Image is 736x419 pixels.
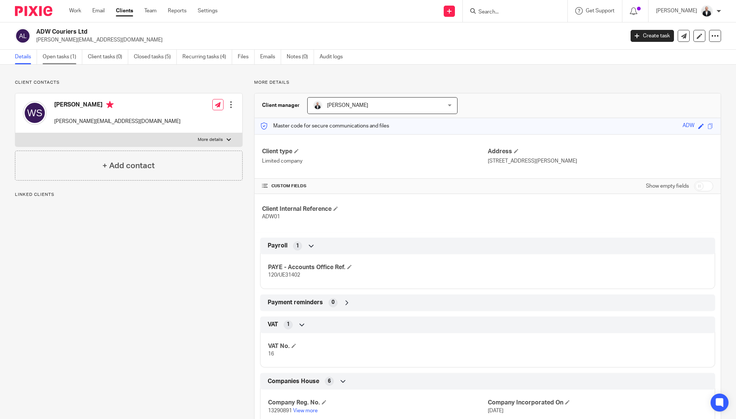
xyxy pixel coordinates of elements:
a: Files [238,50,255,64]
p: [PERSON_NAME] [656,7,697,15]
a: Closed tasks (5) [134,50,177,64]
h2: ADW Couriers Ltd [36,28,503,36]
img: svg%3E [15,28,31,44]
p: More details [198,137,223,143]
h4: CUSTOM FIELDS [262,183,487,189]
a: Client tasks (0) [88,50,128,64]
a: Create task [631,30,674,42]
a: View more [293,408,318,413]
a: Team [144,7,157,15]
span: 6 [328,378,331,385]
a: Notes (0) [287,50,314,64]
a: Emails [260,50,281,64]
span: Companies House [268,378,319,385]
label: Show empty fields [646,182,689,190]
span: ADW01 [262,214,280,219]
img: _SKY9589-Edit-2.jpeg [313,101,322,110]
h4: [PERSON_NAME] [54,101,181,110]
a: Settings [198,7,218,15]
h4: Address [488,148,713,155]
p: More details [254,80,721,86]
p: [PERSON_NAME][EMAIL_ADDRESS][DOMAIN_NAME] [54,118,181,125]
p: Master code for secure communications and files [260,122,389,130]
img: svg%3E [23,101,47,125]
h4: PAYE - Accounts Office Ref. [268,264,487,271]
a: Clients [116,7,133,15]
p: Client contacts [15,80,243,86]
a: Audit logs [320,50,348,64]
h4: Client type [262,148,487,155]
a: Recurring tasks (4) [182,50,232,64]
h4: Company Incorporated On [488,399,707,407]
span: [DATE] [488,408,504,413]
span: [PERSON_NAME] [327,103,368,108]
a: Details [15,50,37,64]
span: 120/UE31402 [268,272,300,278]
h4: + Add contact [102,160,155,172]
p: Linked clients [15,192,243,198]
div: ADW [683,122,695,130]
a: Email [92,7,105,15]
span: 16 [268,351,274,357]
p: [PERSON_NAME][EMAIL_ADDRESS][DOMAIN_NAME] [36,36,619,44]
h4: Company Reg. No. [268,399,487,407]
h3: Client manager [262,102,300,109]
i: Primary [106,101,114,108]
p: Limited company [262,157,487,165]
span: VAT [268,321,278,329]
span: 1 [296,242,299,250]
span: Payment reminders [268,299,323,306]
span: 0 [332,299,335,306]
span: 1 [287,321,290,328]
a: Open tasks (1) [43,50,82,64]
span: Payroll [268,242,287,250]
img: Pixie [15,6,52,16]
h4: VAT No. [268,342,487,350]
a: Work [69,7,81,15]
input: Search [478,9,545,16]
p: [STREET_ADDRESS][PERSON_NAME] [488,157,713,165]
h4: Client Internal Reference [262,205,487,213]
span: Get Support [586,8,615,13]
a: Reports [168,7,187,15]
span: 13290891 [268,408,292,413]
img: _SKY9589-Edit-2.jpeg [701,5,713,17]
